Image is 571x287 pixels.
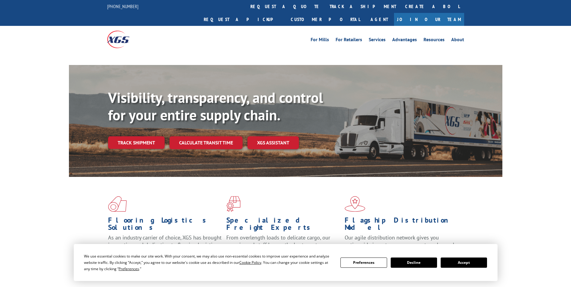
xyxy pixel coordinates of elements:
span: Our agile distribution network gives you nationwide inventory management on demand. [345,234,455,248]
button: Accept [441,258,487,268]
a: Resources [424,37,445,44]
a: Calculate transit time [169,136,243,149]
a: Track shipment [108,136,165,149]
div: Cookie Consent Prompt [74,244,498,281]
span: Preferences [119,266,139,271]
span: As an industry carrier of choice, XGS has brought innovation and dedication to flooring logistics... [108,234,222,255]
a: XGS ASSISTANT [247,136,299,149]
img: xgs-icon-total-supply-chain-intelligence-red [108,196,127,212]
button: Decline [391,258,437,268]
img: xgs-icon-flagship-distribution-model-red [345,196,365,212]
a: For Retailers [336,37,362,44]
a: For Mills [311,37,329,44]
a: Agent [365,13,394,26]
img: xgs-icon-focused-on-flooring-red [226,196,241,212]
a: About [451,37,464,44]
b: Visibility, transparency, and control for your entire supply chain. [108,88,323,124]
h1: Flagship Distribution Model [345,217,458,234]
h1: Specialized Freight Experts [226,217,340,234]
span: Cookie Policy [239,260,261,265]
a: Advantages [392,37,417,44]
h1: Flooring Logistics Solutions [108,217,222,234]
a: Services [369,37,386,44]
a: Customer Portal [286,13,365,26]
a: Join Our Team [394,13,464,26]
p: From overlength loads to delicate cargo, our experienced staff knows the best way to move your fr... [226,234,340,261]
button: Preferences [340,258,387,268]
a: Request a pickup [199,13,286,26]
div: We use essential cookies to make our site work. With your consent, we may also use non-essential ... [84,253,333,272]
a: [PHONE_NUMBER] [107,3,138,9]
